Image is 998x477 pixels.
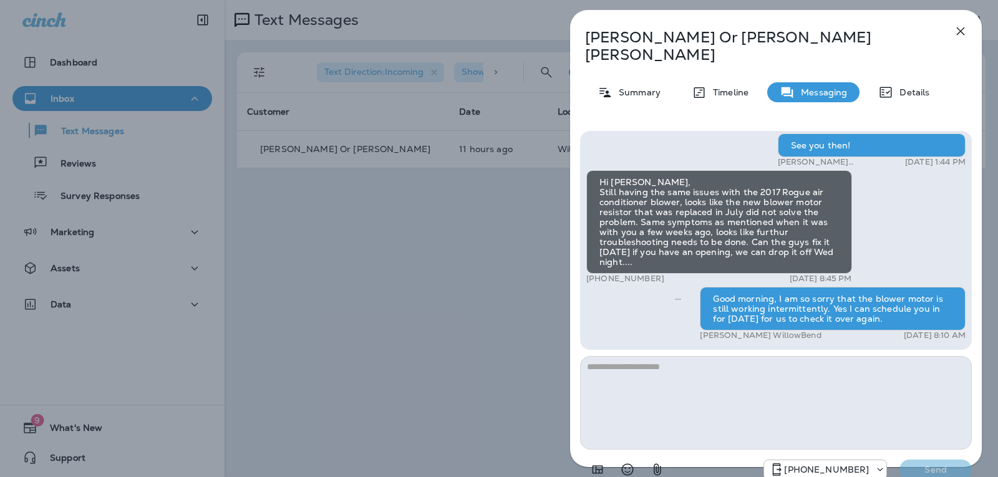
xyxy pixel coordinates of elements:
[707,87,748,97] p: Timeline
[904,330,966,340] p: [DATE] 8:10 AM
[586,274,664,284] p: [PHONE_NUMBER]
[700,330,821,340] p: [PERSON_NAME] WillowBend
[586,170,852,274] div: Hi [PERSON_NAME], Still having the same issues with the 2017 Rogue air conditioner blower, looks ...
[764,462,886,477] div: +1 (813) 497-4455
[613,87,661,97] p: Summary
[905,157,966,167] p: [DATE] 1:44 PM
[795,87,847,97] p: Messaging
[585,29,926,64] p: [PERSON_NAME] Or [PERSON_NAME] [PERSON_NAME]
[784,465,869,475] p: [PHONE_NUMBER]
[675,292,681,304] span: Sent
[893,87,929,97] p: Details
[778,133,966,157] div: See you then!
[778,157,891,167] p: [PERSON_NAME] WillowBend
[790,274,852,284] p: [DATE] 8:45 PM
[700,287,966,330] div: Good morning, I am so sorry that the blower motor is still working intermittently. Yes I can sche...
